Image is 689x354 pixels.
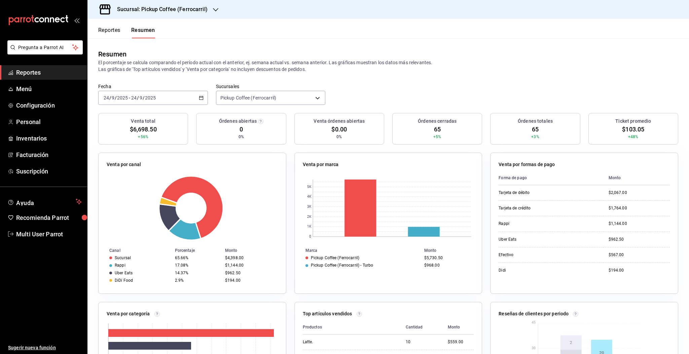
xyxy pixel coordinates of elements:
[8,344,82,351] span: Sugerir nueva función
[603,171,670,185] th: Monto
[103,95,109,101] input: --
[442,320,474,335] th: Monto
[499,268,566,273] div: Didi
[98,59,678,73] p: El porcentaje se calcula comparando el período actual con el anterior, ej. semana actual vs. sema...
[137,95,139,101] span: /
[499,221,566,227] div: Rappi
[16,230,82,239] span: Multi User Parrot
[219,118,257,125] h3: Órdenes abiertas
[609,221,670,227] div: $1,144.00
[16,101,82,110] span: Configuración
[115,95,117,101] span: /
[400,320,442,335] th: Cantidad
[609,190,670,196] div: $2,067.00
[303,161,339,168] p: Venta por marca
[307,185,311,189] text: 5K
[406,339,437,345] div: 10
[145,95,156,101] input: ----
[225,278,275,283] div: $194.00
[131,95,137,101] input: --
[16,150,82,159] span: Facturación
[609,268,670,273] div: $194.00
[303,320,400,335] th: Productos
[172,247,222,254] th: Porcentaje
[225,255,275,260] div: $4,398.00
[307,215,311,219] text: 2K
[98,27,155,38] div: navigation tabs
[16,213,82,222] span: Recomienda Parrot
[16,134,82,143] span: Inventarios
[16,167,82,176] span: Suscripción
[175,271,220,275] div: 14.37%
[99,247,172,254] th: Canal
[18,44,72,51] span: Pregunta a Parrot AI
[98,49,126,59] div: Resumen
[240,125,243,134] span: 0
[107,161,141,168] p: Venta por canal
[175,263,220,268] div: 17.08%
[111,95,115,101] input: --
[311,255,359,260] div: Pickup Coffee (Ferrocarril)
[225,271,275,275] div: $962.50
[109,95,111,101] span: /
[303,339,370,345] div: Latte.
[307,205,311,209] text: 3K
[448,339,474,345] div: $559.00
[295,247,422,254] th: Marca
[424,263,471,268] div: $968.00
[418,118,457,125] h3: Órdenes cerradas
[138,134,148,140] span: +56%
[115,278,133,283] div: DiDi Food
[115,255,131,260] div: Sucursal
[331,125,347,134] span: $0.00
[225,263,275,268] div: $1,144.00
[531,134,539,140] span: +3%
[239,134,244,140] span: 0%
[131,27,155,38] button: Resumen
[5,49,83,56] a: Pregunta a Parrot AI
[499,161,555,168] p: Venta por formas de pago
[499,310,569,317] p: Reseñas de clientes por periodo
[7,40,83,54] button: Pregunta a Parrot AI
[139,95,143,101] input: --
[307,225,311,229] text: 1K
[222,247,286,254] th: Monto
[422,247,482,254] th: Monto
[433,134,441,140] span: +5%
[16,117,82,126] span: Personal
[143,95,145,101] span: /
[307,195,311,199] text: 4K
[16,68,82,77] span: Reportes
[499,190,566,196] div: Tarjeta de débito
[115,263,125,268] div: Rappi
[499,205,566,211] div: Tarjeta de crédito
[131,118,155,125] h3: Venta total
[499,171,603,185] th: Forma de pago
[518,118,553,125] h3: Órdenes totales
[314,118,365,125] h3: Venta órdenes abiertas
[311,263,373,268] div: Pickup Coffee (Ferrocarril) - Turbo
[615,118,651,125] h3: Ticket promedio
[16,198,73,206] span: Ayuda
[220,94,277,101] span: Pickup Coffee (Ferrocarril)
[499,252,566,258] div: Efectivo
[216,84,326,89] label: Sucursales
[499,237,566,242] div: Uber Eats
[303,310,352,317] p: Top artículos vendidos
[434,125,441,134] span: 65
[117,95,128,101] input: ----
[107,310,150,317] p: Venta por categoría
[129,95,130,101] span: -
[309,235,311,239] text: 0
[628,134,639,140] span: +48%
[532,125,539,134] span: 65
[112,5,208,13] h3: Sucursal: Pickup Coffee (Ferrocarril)
[622,125,644,134] span: $103.05
[115,271,133,275] div: Uber Eats
[609,237,670,242] div: $962.50
[98,27,120,38] button: Reportes
[609,252,670,258] div: $567.00
[175,278,220,283] div: 2.9%
[336,134,342,140] span: 0%
[609,205,670,211] div: $1,764.00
